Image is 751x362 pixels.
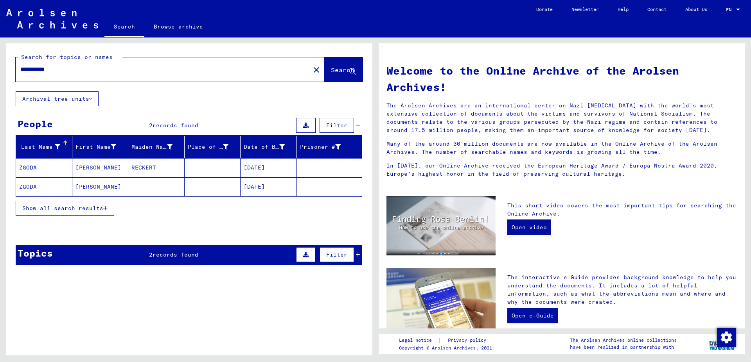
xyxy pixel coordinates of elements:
[241,158,297,177] mat-cell: [DATE]
[399,336,496,344] div: |
[386,162,737,178] p: In [DATE], our Online Archive received the European Heritage Award / Europa Nostra Award 2020, Eu...
[16,91,99,106] button: Archival tree units
[309,62,324,77] button: Clear
[570,337,677,344] p: The Arolsen Archives online collections
[708,334,737,353] img: yv_logo.png
[153,122,198,129] span: records found
[386,62,737,95] h1: Welcome to the Online Archive of the Arolsen Archives!
[399,336,438,344] a: Legal notice
[149,122,153,129] span: 2
[131,143,172,151] div: Maiden Name
[241,136,297,158] mat-header-cell: Date of Birth
[570,344,677,351] p: have been realized in partnership with
[312,65,321,75] mat-icon: close
[324,57,363,82] button: Search
[507,273,737,306] p: The interactive e-Guide provides background knowledge to help you understand the documents. It in...
[326,122,347,129] span: Filter
[297,136,362,158] mat-header-cell: Prisoner #
[326,251,347,258] span: Filter
[75,141,128,153] div: First Name
[16,158,72,177] mat-cell: ZGODA
[331,66,354,74] span: Search
[386,102,737,134] p: The Arolsen Archives are an international center on Nazi [MEDICAL_DATA] with the world’s most ext...
[188,141,241,153] div: Place of Birth
[104,17,144,37] a: Search
[72,177,129,196] mat-cell: [PERSON_NAME]
[131,141,184,153] div: Maiden Name
[18,246,53,260] div: Topics
[386,268,496,341] img: eguide.jpg
[185,136,241,158] mat-header-cell: Place of Birth
[128,158,185,177] mat-cell: RECKERT
[149,251,153,258] span: 2
[16,177,72,196] mat-cell: ZGODA
[16,136,72,158] mat-header-cell: Last Name
[244,143,285,151] div: Date of Birth
[19,141,72,153] div: Last Name
[128,136,185,158] mat-header-cell: Maiden Name
[6,9,98,29] img: Arolsen_neg.svg
[386,140,737,156] p: Many of the around 30 million documents are now available in the Online Archive of the Arolsen Ar...
[19,143,60,151] div: Last Name
[507,202,737,218] p: This short video covers the most important tips for searching the Online Archive.
[18,117,53,131] div: People
[21,53,113,61] mat-label: Search for topics or names
[16,201,114,216] button: Show all search results
[507,308,558,323] a: Open e-Guide
[320,247,354,262] button: Filter
[442,336,496,344] a: Privacy policy
[300,141,353,153] div: Prisoner #
[717,328,735,346] div: Change consent
[386,196,496,255] img: video.jpg
[726,7,735,12] span: EN
[244,141,296,153] div: Date of Birth
[399,344,496,351] p: Copyright © Arolsen Archives, 2021
[72,136,129,158] mat-header-cell: First Name
[241,177,297,196] mat-cell: [DATE]
[300,143,341,151] div: Prisoner #
[320,118,354,133] button: Filter
[22,205,103,212] span: Show all search results
[153,251,198,258] span: records found
[717,328,736,347] img: Change consent
[144,17,212,36] a: Browse archive
[507,219,551,235] a: Open video
[75,143,117,151] div: First Name
[72,158,129,177] mat-cell: [PERSON_NAME]
[188,143,229,151] div: Place of Birth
